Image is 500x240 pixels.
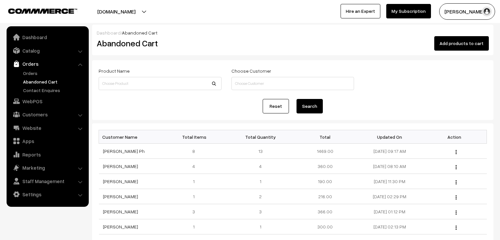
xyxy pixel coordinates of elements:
[357,159,422,174] td: [DATE] 08:10 AM
[103,194,138,199] a: [PERSON_NAME]
[99,67,130,74] label: Product Name
[228,144,293,159] td: 13
[456,226,457,230] img: Menu
[21,78,86,85] a: Abandoned Cart
[293,159,357,174] td: 360.00
[456,210,457,215] img: Menu
[8,149,86,160] a: Reports
[456,150,457,154] img: Menu
[8,135,86,147] a: Apps
[293,219,357,234] td: 300.00
[456,165,457,169] img: Menu
[8,31,86,43] a: Dashboard
[103,163,138,169] a: [PERSON_NAME]
[228,174,293,189] td: 1
[228,130,293,144] th: Total Quantity
[8,188,86,200] a: Settings
[357,204,422,219] td: [DATE] 01:12 PM
[357,219,422,234] td: [DATE] 02:13 PM
[103,209,138,214] a: [PERSON_NAME]
[21,87,86,94] a: Contact Enquires
[163,204,228,219] td: 3
[163,174,228,189] td: 1
[8,95,86,107] a: WebPOS
[163,130,228,144] th: Total Items
[103,224,138,229] a: [PERSON_NAME]
[456,180,457,184] img: Menu
[293,174,357,189] td: 190.00
[8,58,86,70] a: Orders
[99,77,222,90] input: Choose Product
[74,3,158,20] button: [DOMAIN_NAME]
[357,130,422,144] th: Updated On
[21,70,86,77] a: Orders
[122,30,157,36] span: Abandoned Cart
[357,189,422,204] td: [DATE] 02:29 PM
[163,159,228,174] td: 4
[293,204,357,219] td: 366.00
[386,4,431,18] a: My Subscription
[228,159,293,174] td: 4
[228,219,293,234] td: 1
[8,9,77,13] img: COMMMERCE
[357,144,422,159] td: [DATE] 09:17 AM
[439,3,495,20] button: [PERSON_NAME]…
[163,144,228,159] td: 8
[8,122,86,134] a: Website
[293,144,357,159] td: 1469.00
[97,30,121,36] a: Dashboard
[434,36,489,51] button: Add products to cart
[97,29,489,36] div: /
[341,4,380,18] a: Hire an Expert
[228,189,293,204] td: 2
[8,175,86,187] a: Staff Management
[456,195,457,200] img: Menu
[103,179,138,184] a: [PERSON_NAME]
[297,99,323,113] button: Search
[263,99,289,113] a: Reset
[103,148,145,154] a: [PERSON_NAME] Ph
[482,7,492,16] img: user
[8,162,86,174] a: Marketing
[8,45,86,57] a: Catalog
[8,7,66,14] a: COMMMERCE
[231,77,354,90] input: Choose Customer
[357,174,422,189] td: [DATE] 11:30 PM
[97,38,221,48] h2: Abandoned Cart
[293,130,357,144] th: Total
[293,189,357,204] td: 216.00
[163,189,228,204] td: 1
[163,219,228,234] td: 1
[99,130,164,144] th: Customer Name
[422,130,487,144] th: Action
[231,67,271,74] label: Choose Customer
[8,108,86,120] a: Customers
[228,204,293,219] td: 3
